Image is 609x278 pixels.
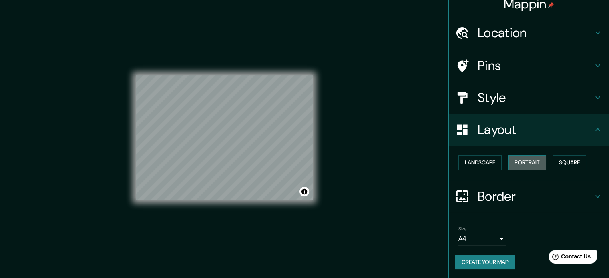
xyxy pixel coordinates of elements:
[449,82,609,114] div: Style
[478,25,593,41] h4: Location
[478,58,593,74] h4: Pins
[449,50,609,82] div: Pins
[478,122,593,138] h4: Layout
[478,90,593,106] h4: Style
[508,155,546,170] button: Portrait
[449,180,609,212] div: Border
[458,155,502,170] button: Landscape
[449,114,609,146] div: Layout
[136,75,313,200] canvas: Map
[548,2,554,8] img: pin-icon.png
[478,188,593,204] h4: Border
[458,225,467,232] label: Size
[299,187,309,196] button: Toggle attribution
[449,17,609,49] div: Location
[458,232,506,245] div: A4
[538,247,600,269] iframe: Help widget launcher
[455,255,515,270] button: Create your map
[553,155,586,170] button: Square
